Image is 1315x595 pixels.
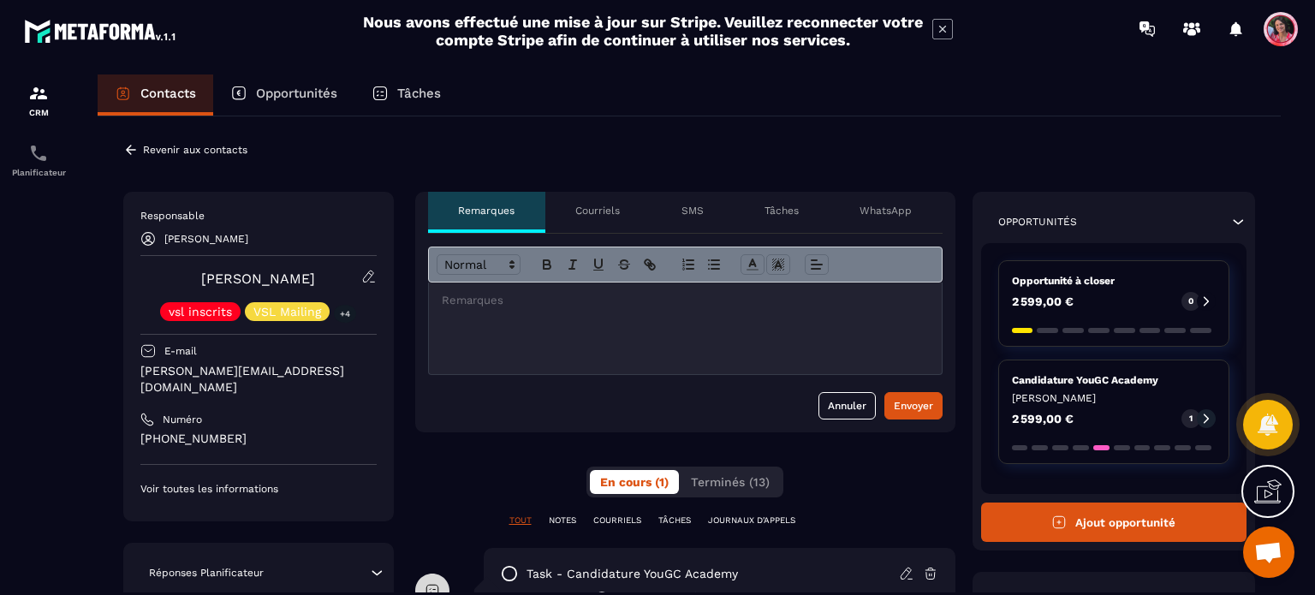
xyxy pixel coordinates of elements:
p: VSL Mailing [253,306,321,318]
a: Contacts [98,74,213,116]
p: SMS [681,204,704,217]
span: Terminés (13) [691,475,770,489]
p: Opportunités [998,215,1077,229]
a: Tâches [354,74,458,116]
p: 0 [1188,295,1193,307]
p: Contacts [140,86,196,101]
p: Revenir aux contacts [143,144,247,156]
button: Ajout opportunité [981,503,1247,542]
span: En cours (1) [600,475,669,489]
a: formationformationCRM [4,70,73,130]
p: Opportunité à closer [1012,274,1217,288]
p: TÂCHES [658,515,691,527]
div: Ouvrir le chat [1243,527,1294,578]
a: [PERSON_NAME] [201,271,315,287]
p: 2 599,00 € [1012,413,1074,425]
p: [PERSON_NAME][EMAIL_ADDRESS][DOMAIN_NAME] [140,363,377,396]
p: Planificateur [4,168,73,177]
p: Tâches [397,86,441,101]
p: 2 599,00 € [1012,295,1074,307]
p: Candidature YouGC Academy [1012,373,1217,387]
p: Courriels [575,204,620,217]
p: TOUT [509,515,532,527]
p: COURRIELS [593,515,641,527]
p: vsl inscrits [169,306,232,318]
button: Envoyer [884,392,943,419]
p: Responsable [140,209,377,223]
a: Opportunités [213,74,354,116]
p: [PERSON_NAME] [164,233,248,245]
p: NOTES [549,515,576,527]
button: Annuler [818,392,876,419]
p: +4 [334,305,356,323]
img: scheduler [28,143,49,164]
p: [PERSON_NAME] [1012,391,1217,405]
p: Tâches [765,204,799,217]
p: Opportunités [256,86,337,101]
img: formation [28,83,49,104]
p: Réponses Planificateur [149,566,264,580]
p: E-mail [164,344,197,358]
p: WhatsApp [860,204,912,217]
a: schedulerschedulerPlanificateur [4,130,73,190]
button: En cours (1) [590,470,679,494]
p: task - Candidature YouGC Academy [527,566,738,582]
button: Terminés (13) [681,470,780,494]
p: 1 [1189,413,1193,425]
p: CRM [4,108,73,117]
h2: Nous avons effectué une mise à jour sur Stripe. Veuillez reconnecter votre compte Stripe afin de ... [362,13,924,49]
p: Numéro [163,413,202,426]
p: [PHONE_NUMBER] [140,431,377,447]
p: Voir toutes les informations [140,482,377,496]
p: JOURNAUX D'APPELS [708,515,795,527]
img: logo [24,15,178,46]
p: Remarques [458,204,515,217]
div: Envoyer [894,397,933,414]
